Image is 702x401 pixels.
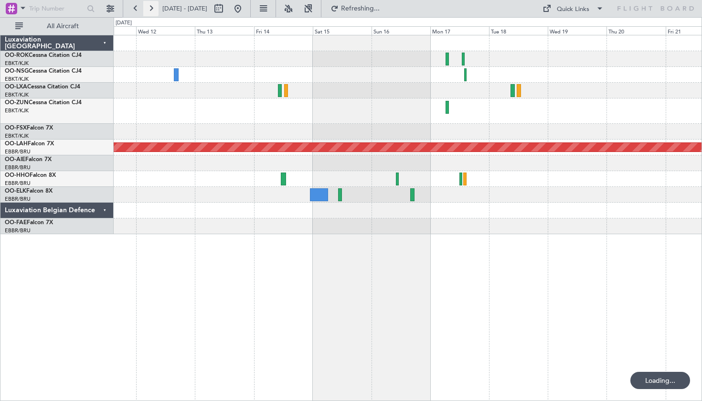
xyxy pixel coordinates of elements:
[313,26,372,35] div: Sat 15
[5,53,29,58] span: OO-ROK
[430,26,489,35] div: Mon 17
[5,68,29,74] span: OO-NSG
[5,220,53,226] a: OO-FAEFalcon 7X
[5,132,29,140] a: EBKT/KJK
[5,100,29,106] span: OO-ZUN
[5,148,31,155] a: EBBR/BRU
[136,26,195,35] div: Wed 12
[326,1,383,16] button: Refreshing...
[5,195,31,203] a: EBBR/BRU
[5,76,29,83] a: EBKT/KJK
[5,173,30,178] span: OO-HHO
[162,4,207,13] span: [DATE] - [DATE]
[5,125,53,131] a: OO-FSXFalcon 7X
[5,157,52,163] a: OO-AIEFalcon 7X
[489,26,548,35] div: Tue 18
[538,1,608,16] button: Quick Links
[5,68,82,74] a: OO-NSGCessna Citation CJ4
[548,26,606,35] div: Wed 19
[372,26,430,35] div: Sun 16
[630,372,690,389] div: Loading...
[5,180,31,187] a: EBBR/BRU
[5,107,29,114] a: EBKT/KJK
[5,157,25,163] span: OO-AIE
[5,53,82,58] a: OO-ROKCessna Citation CJ4
[5,60,29,67] a: EBKT/KJK
[5,188,26,194] span: OO-ELK
[25,23,101,30] span: All Aircraft
[5,84,27,90] span: OO-LXA
[11,19,104,34] button: All Aircraft
[5,164,31,171] a: EBBR/BRU
[606,26,665,35] div: Thu 20
[29,1,84,16] input: Trip Number
[5,91,29,98] a: EBKT/KJK
[5,188,53,194] a: OO-ELKFalcon 8X
[5,100,82,106] a: OO-ZUNCessna Citation CJ4
[5,84,80,90] a: OO-LXACessna Citation CJ4
[116,19,132,27] div: [DATE]
[5,141,28,147] span: OO-LAH
[5,125,27,131] span: OO-FSX
[5,220,27,226] span: OO-FAE
[5,141,54,147] a: OO-LAHFalcon 7X
[195,26,254,35] div: Thu 13
[5,227,31,234] a: EBBR/BRU
[340,5,381,12] span: Refreshing...
[5,173,56,178] a: OO-HHOFalcon 8X
[254,26,313,35] div: Fri 14
[557,5,589,14] div: Quick Links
